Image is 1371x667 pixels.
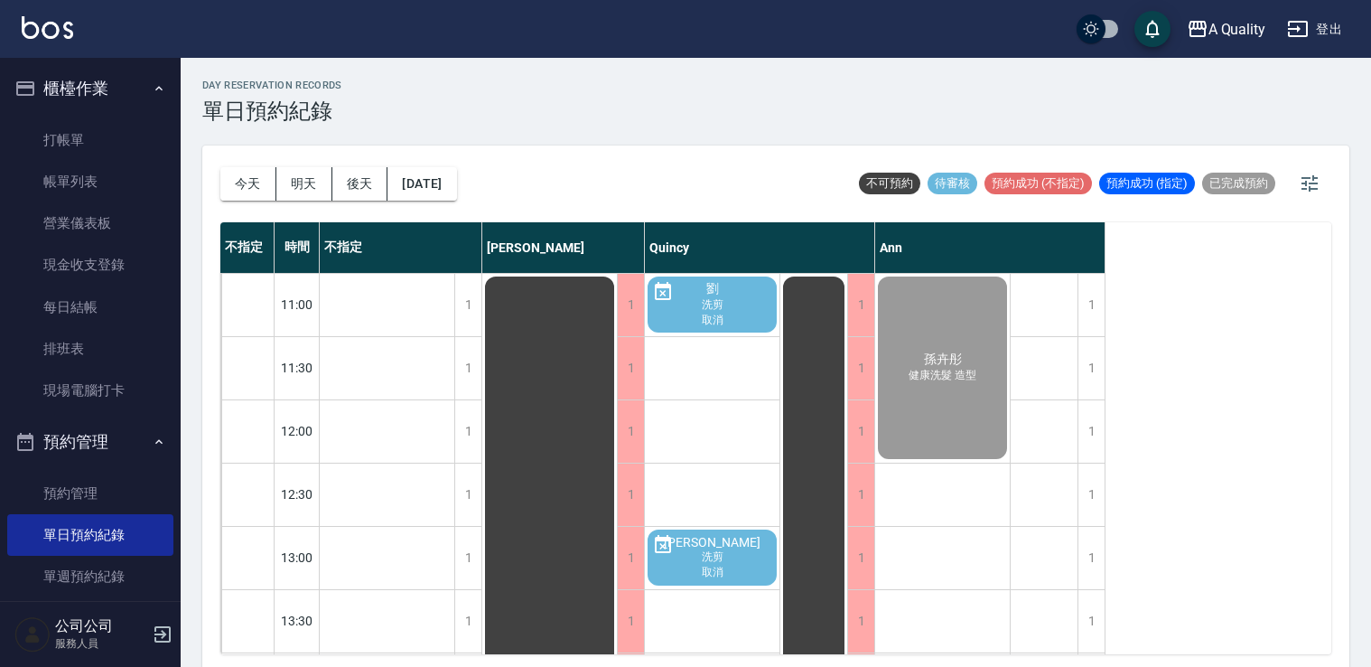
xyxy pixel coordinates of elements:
[660,535,764,550] span: [PERSON_NAME]
[1208,18,1266,41] div: A Quality
[454,400,481,463] div: 1
[1077,400,1105,463] div: 1
[920,352,965,368] span: 孫卉彤
[7,418,173,465] button: 預約管理
[275,526,320,589] div: 13:00
[617,590,644,653] div: 1
[7,556,173,597] a: 單週預約紀錄
[1180,11,1273,48] button: A Quality
[1134,11,1170,47] button: save
[276,167,332,201] button: 明天
[847,590,874,653] div: 1
[275,222,320,273] div: 時間
[698,297,727,313] span: 洗剪
[55,635,147,652] p: 服務人員
[454,590,481,653] div: 1
[7,202,173,244] a: 營業儀表板
[698,313,727,328] span: 取消
[859,175,920,192] span: 不可預約
[847,464,874,526] div: 1
[617,400,644,463] div: 1
[7,65,173,112] button: 櫃檯作業
[275,463,320,526] div: 12:30
[7,119,173,161] a: 打帳單
[847,337,874,399] div: 1
[7,161,173,202] a: 帳單列表
[1099,175,1195,192] span: 預約成功 (指定)
[698,565,727,580] span: 取消
[454,464,481,526] div: 1
[454,527,481,589] div: 1
[275,589,320,653] div: 13:30
[703,281,723,297] span: 劉
[332,167,388,201] button: 後天
[7,370,173,411] a: 現場電腦打卡
[1077,274,1105,336] div: 1
[275,399,320,463] div: 12:00
[905,368,980,383] span: 健康洗髮 造型
[1077,527,1105,589] div: 1
[320,222,482,273] div: 不指定
[1077,464,1105,526] div: 1
[7,473,173,514] a: 預約管理
[7,328,173,370] a: 排班表
[984,175,1092,192] span: 預約成功 (不指定)
[387,167,456,201] button: [DATE]
[7,287,173,328] a: 每日結帳
[1280,13,1349,46] button: 登出
[275,273,320,336] div: 11:00
[454,337,481,399] div: 1
[482,222,645,273] div: [PERSON_NAME]
[275,336,320,399] div: 11:30
[928,175,977,192] span: 待審核
[454,274,481,336] div: 1
[875,222,1105,273] div: Ann
[202,80,342,91] h2: day Reservation records
[1202,175,1275,192] span: 已完成預約
[14,616,51,653] img: Person
[847,400,874,463] div: 1
[698,550,727,565] span: 洗剪
[55,617,147,635] h5: 公司公司
[1077,337,1105,399] div: 1
[617,464,644,526] div: 1
[202,99,342,124] h3: 單日預約紀錄
[7,244,173,286] a: 現金收支登錄
[22,16,73,39] img: Logo
[220,222,275,273] div: 不指定
[645,222,875,273] div: Quincy
[7,514,173,556] a: 單日預約紀錄
[617,337,644,399] div: 1
[220,167,276,201] button: 今天
[617,527,644,589] div: 1
[617,274,644,336] div: 1
[847,527,874,589] div: 1
[847,274,874,336] div: 1
[1077,590,1105,653] div: 1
